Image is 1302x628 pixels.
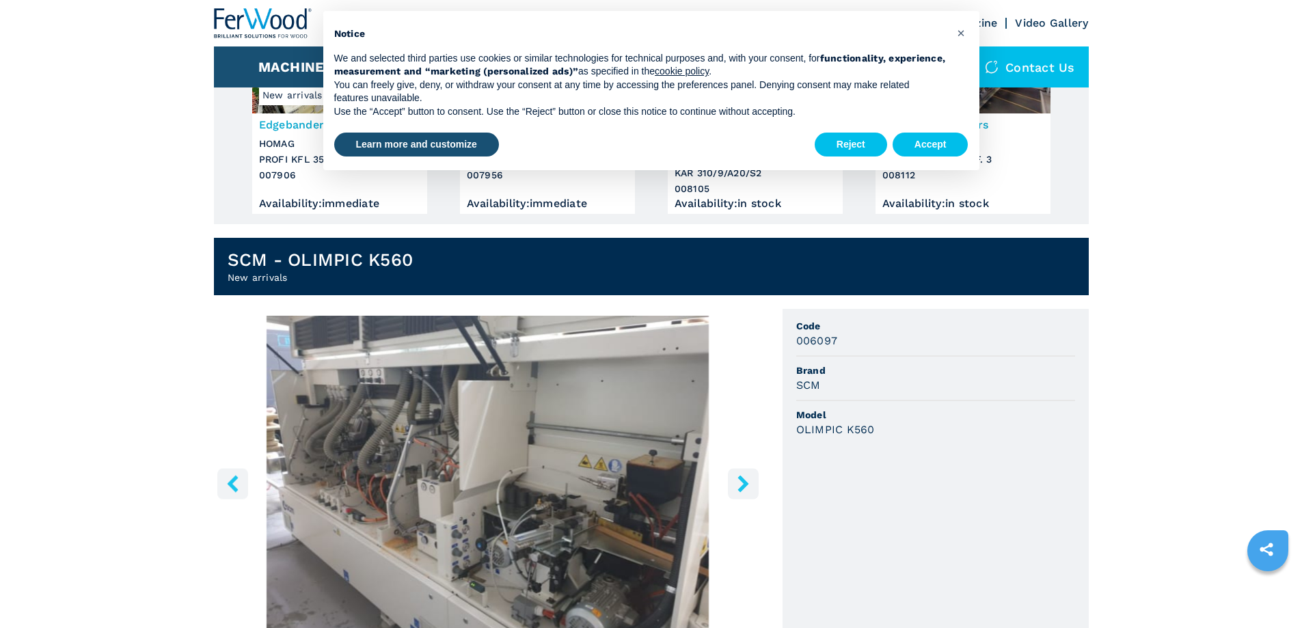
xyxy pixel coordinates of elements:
h3: SCM [796,377,821,393]
button: Close this notice [951,22,973,44]
div: Contact us [971,46,1089,87]
span: New arrivals [259,85,326,105]
h3: Edgebander BATCH 1 [259,117,420,133]
button: Reject [815,133,887,157]
button: Machines [258,59,334,75]
div: Availability : immediate [467,200,628,207]
p: Use the “Accept” button to consent. Use the “Reject” button or close this notice to continue with... [334,105,947,119]
button: right-button [728,468,759,499]
a: Edgebander BATCH 1 HOMAG PROFI KFL 350/10/A3/WZNew arrivalsex customer siteEdgebander BATCH 1HOMA... [252,11,427,214]
span: × [957,25,965,41]
h1: SCM - OLIMPIC K560 [228,249,413,271]
span: Code [796,319,1075,333]
iframe: Chat [1244,566,1292,618]
div: Availability : in stock [882,200,1044,207]
a: cookie policy [655,66,709,77]
div: Availability : immediate [259,200,420,207]
span: Brand [796,364,1075,377]
strong: functionality, experience, measurement and “marketing (personalized ads)” [334,53,946,77]
a: Video Gallery [1015,16,1088,29]
h3: 006097 [796,333,838,349]
p: You can freely give, deny, or withdraw your consent at any time by accessing the preferences pane... [334,79,947,105]
h2: Notice [334,27,947,41]
img: Contact us [985,60,999,74]
button: left-button [217,468,248,499]
img: Ferwood [214,8,312,38]
span: Model [796,408,1075,422]
p: We and selected third parties use cookies or similar technologies for technical purposes and, wit... [334,52,947,79]
h3: HOMAG PROFI KFL 350/10/A3/WZ 007906 [259,136,420,183]
button: Learn more and customize [334,133,499,157]
h2: New arrivals [228,271,413,284]
div: Availability : in stock [675,200,836,207]
h3: OLIMPIC K560 [796,422,875,437]
a: sharethis [1249,532,1284,566]
button: Accept [893,133,968,157]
